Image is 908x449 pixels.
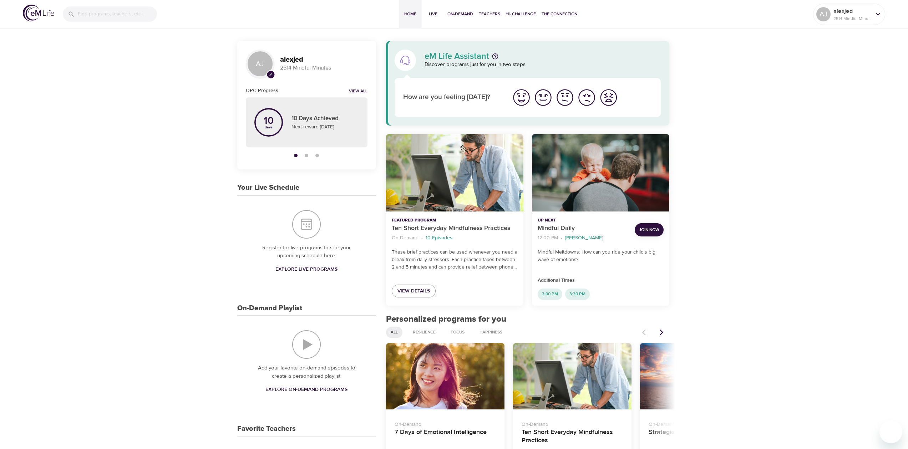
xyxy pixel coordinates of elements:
p: On-Demand [522,418,623,428]
span: View Details [397,287,430,296]
div: Focus [446,327,469,338]
span: 1% Challenge [506,10,536,18]
p: [PERSON_NAME] [565,234,603,242]
p: days [264,126,274,129]
nav: breadcrumb [392,233,518,243]
button: I'm feeling great [511,87,532,108]
p: eM Life Assistant [425,52,489,61]
img: great [512,88,531,107]
nav: breadcrumb [538,233,629,243]
span: Explore On-Demand Programs [265,385,348,394]
span: Happiness [475,329,507,335]
button: Join Now [635,223,664,236]
span: Teachers [479,10,500,18]
div: 3:00 PM [538,289,562,300]
span: 3:30 PM [565,291,590,297]
p: These brief practices can be used whenever you need a break from daily stressors. Each practice t... [392,249,518,271]
p: Discover programs just for you in two steps [425,61,661,69]
div: Resilience [408,327,440,338]
p: 10 [264,116,274,126]
p: Ten Short Everyday Mindfulness Practices [392,224,518,233]
button: 7 Days of Emotional Intelligence [386,343,504,410]
h3: Your Live Schedule [237,184,299,192]
span: The Connection [542,10,577,18]
div: AJ [816,7,831,21]
li: · [421,233,423,243]
a: View Details [392,285,436,298]
span: Focus [446,329,469,335]
p: 12:00 PM [538,234,558,242]
button: I'm feeling good [532,87,554,108]
h2: Personalized programs for you [386,314,670,325]
p: Next reward [DATE] [291,123,359,131]
img: ok [555,88,575,107]
img: eM Life Assistant [400,55,411,66]
img: good [533,88,553,107]
div: AJ [246,50,274,78]
img: worst [599,88,618,107]
h3: On-Demand Playlist [237,304,302,312]
img: Your Live Schedule [292,210,321,239]
p: Mindful Daily [538,224,629,233]
div: 3:30 PM [565,289,590,300]
span: Home [402,10,419,18]
p: 2514 Mindful Minutes [833,15,871,22]
p: Add your favorite on-demand episodes to create a personalized playlist. [252,364,362,380]
p: Additional Times [538,277,664,284]
span: On-Demand [447,10,473,18]
h3: Favorite Teachers [237,425,296,433]
p: 10 Days Achieved [291,114,359,123]
p: On-Demand [395,418,496,428]
h6: OPC Progress [246,87,278,95]
p: alexjed [833,7,871,15]
span: Resilience [409,329,440,335]
h4: 7 Days of Emotional Intelligence [395,428,496,445]
span: Explore Live Programs [275,265,338,274]
a: Explore On-Demand Programs [263,383,350,396]
img: bad [577,88,597,107]
p: 2514 Mindful Minutes [280,64,367,72]
h3: alexjed [280,56,367,64]
button: I'm feeling ok [554,87,576,108]
a: Explore Live Programs [273,263,340,276]
div: Happiness [475,327,507,338]
p: Featured Program [392,217,518,224]
p: Up Next [538,217,629,224]
h4: Ten Short Everyday Mindfulness Practices [522,428,623,445]
button: I'm feeling bad [576,87,598,108]
p: Register for live programs to see your upcoming schedule here. [252,244,362,260]
h4: Strategies to Reduce Stress [649,428,750,445]
button: Mindful Daily [532,134,669,211]
span: 3:00 PM [538,291,562,297]
button: Ten Short Everyday Mindfulness Practices [513,343,631,410]
p: 10 Episodes [426,234,452,242]
button: I'm feeling worst [598,87,619,108]
p: On-Demand [392,234,419,242]
li: · [561,233,562,243]
button: Strategies to Reduce Stress [640,343,759,410]
p: How are you feeling [DATE]? [403,92,502,103]
span: Join Now [639,226,659,234]
button: Ten Short Everyday Mindfulness Practices [386,134,523,211]
a: View all notifications [349,88,367,95]
input: Find programs, teachers, etc... [78,6,157,22]
button: Next items [654,325,669,340]
img: On-Demand Playlist [292,330,321,359]
iframe: Button to launch messaging window [879,420,902,443]
span: Live [425,10,442,18]
div: All [386,327,402,338]
span: All [386,329,402,335]
img: logo [23,5,54,21]
p: Mindful Meltdowns: How can you ride your child's big wave of emotions? [538,249,664,264]
p: On-Demand [649,418,750,428]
